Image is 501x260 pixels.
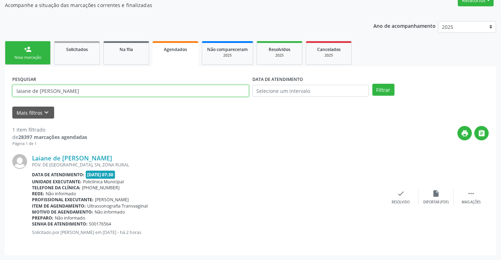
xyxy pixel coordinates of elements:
[87,203,148,209] span: Ultrassonografia Transvaginal
[207,46,248,52] span: Não compareceram
[12,107,54,119] button: Mais filtroskeyboard_arrow_down
[32,229,383,235] p: Solicitado por [PERSON_NAME] em [DATE] - há 2 horas
[12,154,27,169] img: img
[86,171,115,179] span: [DATE] 07:30
[32,185,81,191] b: Telefone da clínica:
[432,190,440,197] i: insert_drive_file
[462,200,481,205] div: Mais ações
[311,53,346,58] div: 2025
[46,191,76,197] span: Não informado
[12,126,87,133] div: 1 item filtrado
[32,154,112,162] a: Laiane de [PERSON_NAME]
[12,74,36,85] label: PESQUISAR
[24,45,32,53] div: person_add
[317,46,341,52] span: Cancelados
[32,203,86,209] b: Item de agendamento:
[12,85,249,97] input: Nome, CNS
[66,46,88,52] span: Solicitados
[373,21,436,30] p: Ano de acompanhamento
[32,197,94,203] b: Profissional executante:
[207,53,248,58] div: 2025
[474,126,489,140] button: 
[95,197,129,203] span: [PERSON_NAME]
[262,53,297,58] div: 2025
[32,162,383,168] div: POV. DE [GEOGRAPHIC_DATA], SN, ZONA RURAL
[372,84,394,96] button: Filtrar
[43,109,50,116] i: keyboard_arrow_down
[164,46,187,52] span: Agendados
[82,185,120,191] span: [PHONE_NUMBER]
[55,215,85,221] span: Não informado
[252,85,369,97] input: Selecione um intervalo
[392,200,410,205] div: Resolvido
[83,179,124,185] span: Policlínica Municipal
[12,133,87,141] div: de
[10,55,45,60] div: Nova marcação
[457,126,472,140] button: print
[32,179,82,185] b: Unidade executante:
[32,209,93,215] b: Motivo de agendamento:
[269,46,290,52] span: Resolvidos
[5,1,349,9] p: Acompanhe a situação das marcações correntes e finalizadas
[461,129,469,137] i: print
[95,209,125,215] span: Não informado
[12,141,87,147] div: Página 1 de 1
[423,200,449,205] div: Exportar (PDF)
[32,215,53,221] b: Preparo:
[478,129,486,137] i: 
[18,134,87,140] strong: 28397 marcações agendadas
[397,190,405,197] i: check
[120,46,133,52] span: Na fila
[89,221,111,227] span: S00176564
[32,221,88,227] b: Senha de atendimento:
[32,191,44,197] b: Rede:
[252,74,303,85] label: DATA DE ATENDIMENTO
[467,190,475,197] i: 
[32,172,84,178] b: Data de atendimento:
